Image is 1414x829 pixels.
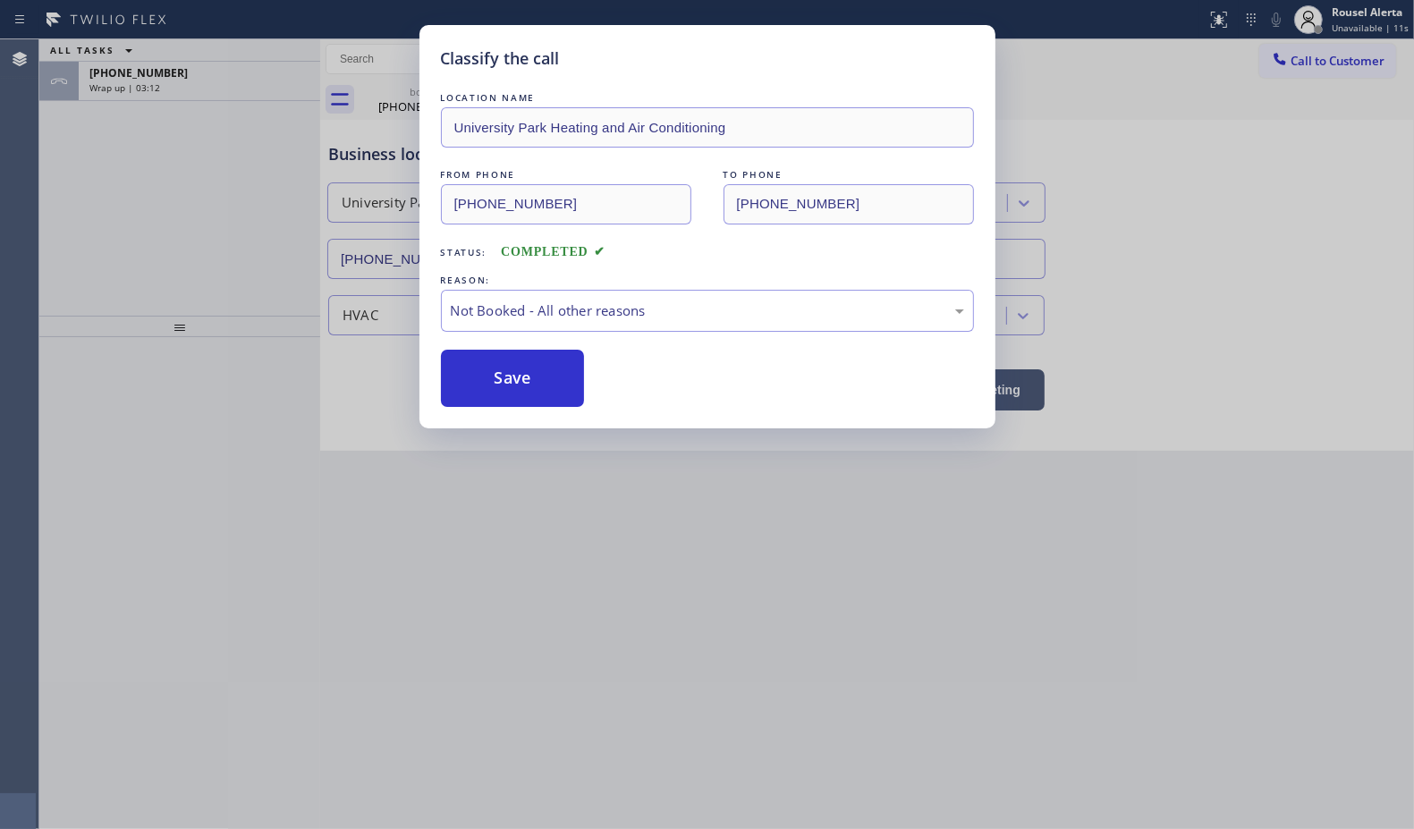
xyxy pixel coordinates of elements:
[441,350,585,407] button: Save
[441,184,691,224] input: From phone
[724,184,974,224] input: To phone
[441,47,560,71] h5: Classify the call
[724,165,974,184] div: TO PHONE
[441,89,974,107] div: LOCATION NAME
[441,165,691,184] div: FROM PHONE
[441,246,487,258] span: Status:
[451,300,964,321] div: Not Booked - All other reasons
[501,245,605,258] span: COMPLETED
[441,271,974,290] div: REASON:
